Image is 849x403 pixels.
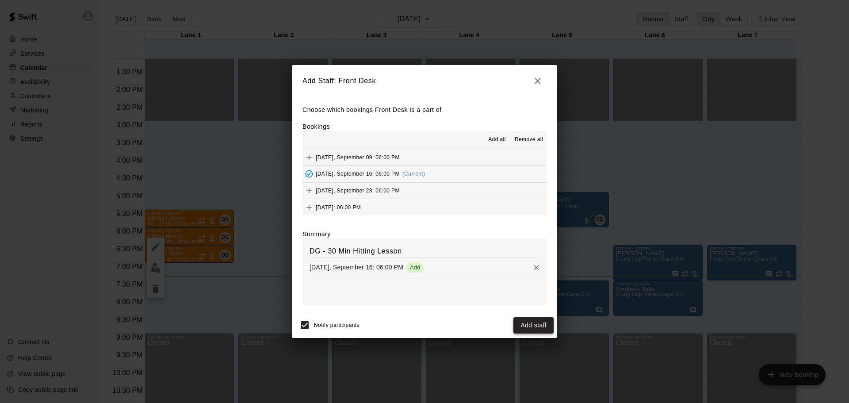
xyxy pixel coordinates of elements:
h6: DG - 30 Min Hitting Lesson [310,246,539,257]
span: [DATE], September 16: 06:00 PM [316,171,400,177]
span: [DATE], September 09: 06:00 PM [316,154,400,160]
span: Add [302,203,316,210]
label: Summary [302,230,331,238]
label: Bookings [302,123,330,130]
button: Remove [530,261,543,274]
h2: Add Staff: Front Desk [292,65,557,97]
p: [DATE], September 16: 06:00 PM [310,263,403,272]
span: (Current) [402,171,425,177]
span: Notify participants [314,322,359,329]
button: Add[DATE]: 06:00 PM [302,199,547,215]
button: Add staff [513,317,554,334]
button: Add all [483,133,511,147]
p: Choose which bookings Front Desk is a part of [302,104,547,115]
span: Add [302,187,316,193]
button: Remove all [511,133,547,147]
button: Added - Collect Payment[DATE], September 16: 06:00 PM(Current) [302,166,547,182]
span: Remove all [515,135,543,144]
span: Add [406,264,424,271]
button: Added - Collect Payment [302,167,316,180]
button: Add[DATE], September 09: 06:00 PM [302,149,547,165]
span: Add [302,154,316,160]
span: [DATE], September 23: 06:00 PM [316,187,400,193]
span: Add all [488,135,506,144]
span: [DATE]: 06:00 PM [316,204,361,210]
button: Add[DATE], September 23: 06:00 PM [302,183,547,199]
